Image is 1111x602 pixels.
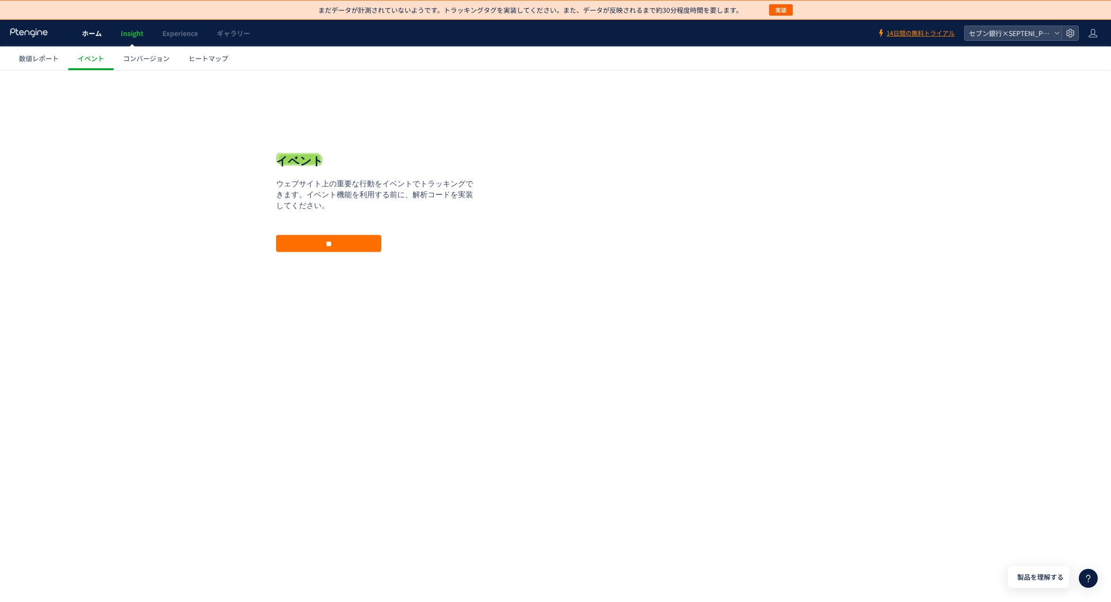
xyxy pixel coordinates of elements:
[318,5,743,15] p: まだデータが計測されていないようです。トラッキングタグを実装してください。また、データが反映されるまで約30分程度時間を要します。
[121,28,143,38] span: Insight
[966,26,1050,40] span: セブン銀行×SEPTENI_Ptengine
[188,54,228,63] span: ヒートマップ
[1017,572,1064,582] span: 製品を理解する
[775,4,787,16] span: 実装
[78,54,104,63] span: イベント
[19,54,59,63] span: 数値レポート
[877,29,955,38] a: 14日間の無料トライアル
[276,83,323,99] h1: イベント
[162,28,198,38] span: Experience
[82,28,102,38] span: ホーム
[217,28,250,38] span: ギャラリー
[887,29,955,38] span: 14日間の無料トライアル
[123,54,170,63] span: コンバージョン
[769,4,793,16] button: 実装
[276,109,480,141] p: ウェブサイト上の重要な行動をイベントでトラッキングできます。イベント機能を利用する前に、解析コードを実装してください。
